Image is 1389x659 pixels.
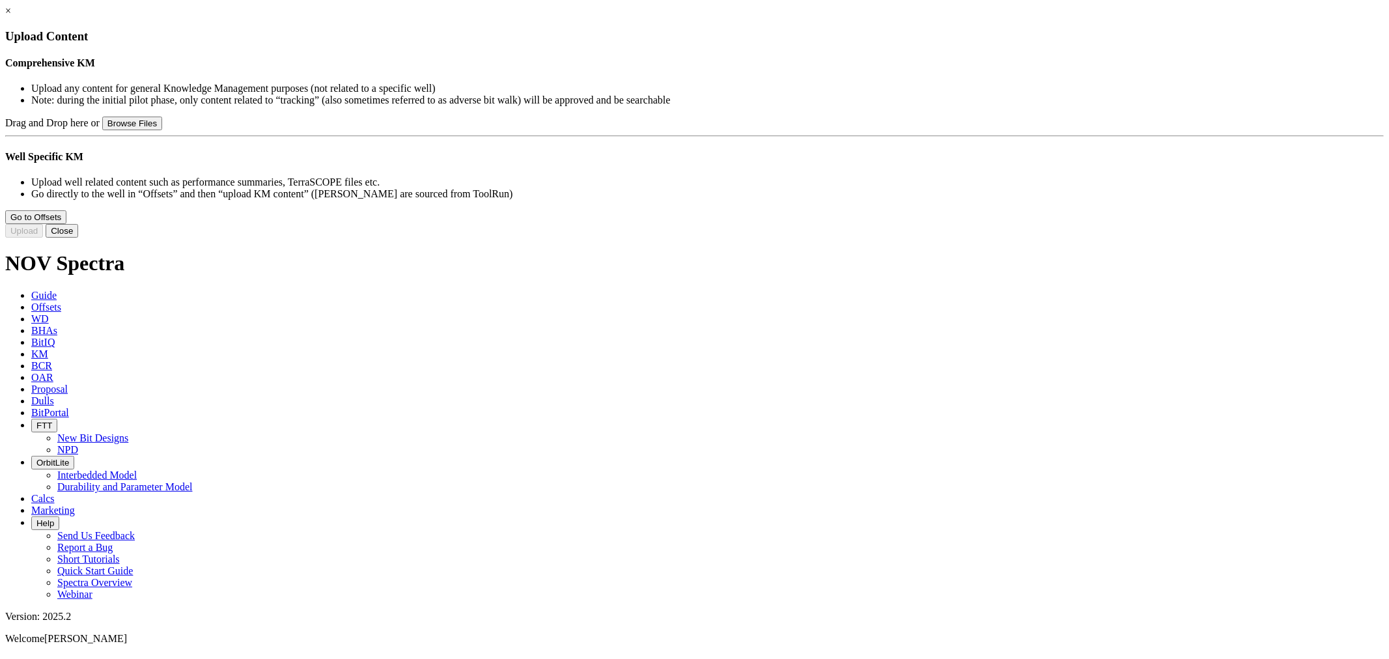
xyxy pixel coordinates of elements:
[5,224,43,238] button: Upload
[57,444,78,455] a: NPD
[31,407,69,418] span: BitPortal
[5,57,1384,69] h4: Comprehensive KM
[102,117,162,130] button: Browse Files
[31,313,49,324] span: WD
[57,577,132,588] a: Spectra Overview
[31,360,52,371] span: BCR
[57,470,137,481] a: Interbedded Model
[36,421,52,430] span: FTT
[46,224,78,238] button: Close
[31,493,55,504] span: Calcs
[5,611,1384,623] div: Version: 2025.2
[91,117,100,128] span: or
[44,633,127,644] span: [PERSON_NAME]
[31,337,55,348] span: BitIQ
[31,325,57,336] span: BHAs
[31,94,1384,106] li: Note: during the initial pilot phase, only content related to “tracking” (also sometimes referred...
[57,554,120,565] a: Short Tutorials
[31,176,1384,188] li: Upload well related content such as performance summaries, TerraSCOPE files etc.
[5,210,66,224] button: Go to Offsets
[31,348,48,359] span: KM
[31,505,75,516] span: Marketing
[5,151,1384,163] h4: Well Specific KM
[36,518,54,528] span: Help
[57,589,92,600] a: Webinar
[57,432,128,443] a: New Bit Designs
[5,117,89,128] span: Drag and Drop here
[31,301,61,313] span: Offsets
[5,29,88,43] span: Upload Content
[36,458,69,468] span: OrbitLite
[5,5,11,16] a: ×
[57,542,113,553] a: Report a Bug
[5,633,1384,645] p: Welcome
[31,188,1384,200] li: Go directly to the well in “Offsets” and then “upload KM content” ([PERSON_NAME] are sourced from...
[57,530,135,541] a: Send Us Feedback
[31,83,1384,94] li: Upload any content for general Knowledge Management purposes (not related to a specific well)
[31,384,68,395] span: Proposal
[31,395,54,406] span: Dulls
[57,565,133,576] a: Quick Start Guide
[57,481,193,492] a: Durability and Parameter Model
[31,372,53,383] span: OAR
[5,251,1384,275] h1: NOV Spectra
[31,290,57,301] span: Guide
